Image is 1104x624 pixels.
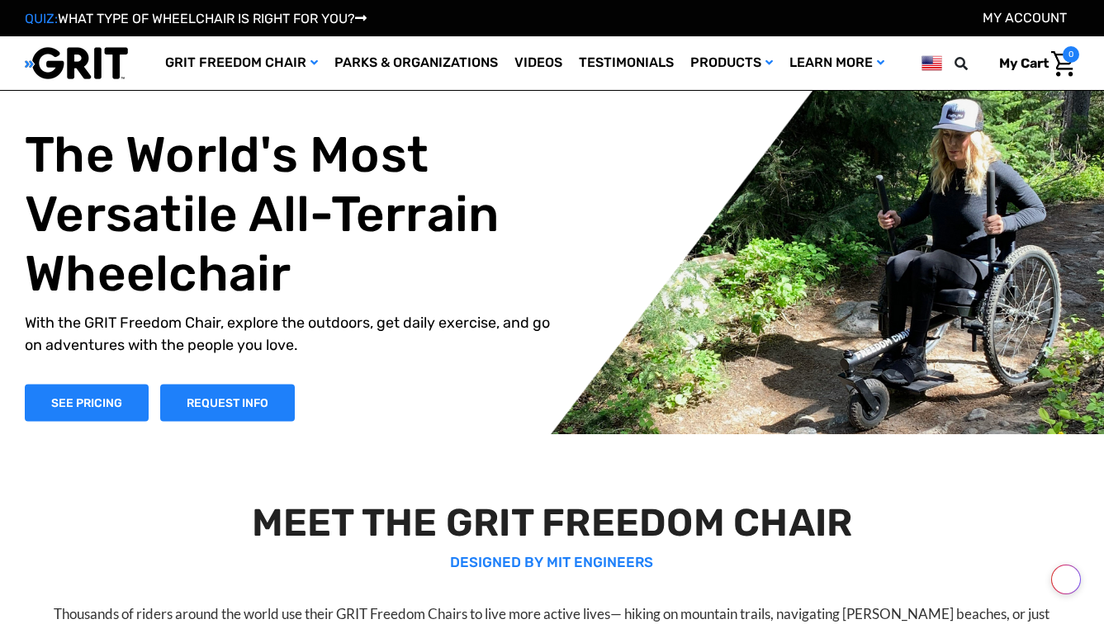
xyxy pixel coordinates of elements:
a: Learn More [781,36,893,90]
p: DESIGNED BY MIT ENGINEERS [27,552,1076,574]
a: Cart with 0 items [987,46,1079,81]
a: Slide number 1, Request Information [160,384,295,421]
a: GRIT Freedom Chair [157,36,326,90]
a: Videos [506,36,571,90]
a: Testimonials [571,36,682,90]
a: Shop Now [25,384,149,421]
a: Parks & Organizations [326,36,506,90]
input: Search [962,46,987,81]
p: With the GRIT Freedom Chair, explore the outdoors, get daily exercise, and go on adventures with ... [25,311,565,356]
a: QUIZ:WHAT TYPE OF WHEELCHAIR IS RIGHT FOR YOU? [25,11,367,26]
a: Products [682,36,781,90]
span: My Cart [999,55,1049,71]
img: Cart [1051,51,1075,77]
span: 0 [1063,46,1079,63]
span: QUIZ: [25,11,58,26]
h1: The World's Most Versatile All-Terrain Wheelchair [25,125,565,303]
a: Account [983,10,1067,26]
img: us.png [922,53,942,73]
h2: MEET THE GRIT FREEDOM CHAIR [27,500,1076,546]
img: GRIT All-Terrain Wheelchair and Mobility Equipment [25,46,128,80]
